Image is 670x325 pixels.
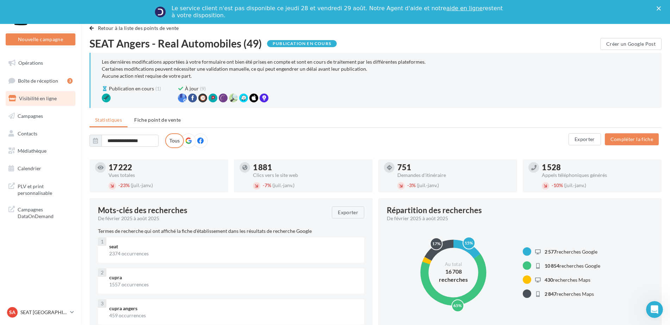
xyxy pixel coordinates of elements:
span: PLV et print personnalisable [18,181,73,197]
div: De février 2025 à août 2025 [387,215,647,222]
div: 3 [67,78,73,84]
a: Contacts [4,126,77,141]
span: Boîte de réception [18,77,58,83]
a: Campagnes [4,109,77,123]
span: Fiche point de vente [134,117,181,123]
div: Demandes d'itinéraire [397,173,511,178]
span: (9) [200,85,206,92]
div: 3 [98,299,106,308]
div: cupra angers [109,305,359,312]
button: Créer un Google Post [600,38,662,50]
p: SEAT [GEOGRAPHIC_DATA] [20,309,67,316]
div: Vues totales [108,173,223,178]
div: 1 [98,237,106,246]
div: Répartition des recherches [387,206,482,214]
span: Calendrier [18,165,41,171]
span: 10 854 [545,263,559,269]
a: aide en ligne [446,5,483,12]
div: Fermer [657,6,664,11]
div: Les dernières modifications apportées à votre formulaire ont bien été prises en compte et sont en... [102,58,650,79]
span: - [263,182,265,188]
span: 3% [407,182,416,188]
span: À jour [185,85,199,92]
div: 1 528 [542,164,656,171]
span: - [118,182,120,188]
div: Publication en cours [267,40,337,47]
a: Campagnes DataOnDemand [4,202,77,223]
div: 751 [397,164,511,171]
span: SEAT Angers - Real Automobiles (49) [89,38,262,49]
button: Exporter [332,206,364,218]
span: 430 [545,277,553,283]
span: Contacts [18,130,37,136]
span: (juil.-janv.) [272,182,294,188]
div: 1557 occurrences [109,281,359,288]
span: Publication en cours [109,85,154,92]
div: 2 [98,268,106,277]
div: Clics vers le site web [253,173,367,178]
span: (juil.-janv.) [131,182,153,188]
img: Profile image for Service-Client [155,6,166,18]
span: Mots-clés des recherches [98,206,187,214]
button: Nouvelle campagne [6,33,75,45]
span: - [552,182,553,188]
div: De février 2025 à août 2025 [98,215,326,222]
button: Exporter [569,133,601,145]
div: seat [109,243,359,250]
span: Campagnes DataOnDemand [18,205,73,220]
span: Médiathèque [18,148,46,154]
a: Boîte de réception3 [4,73,77,88]
div: 1 881 [253,164,367,171]
span: recherches Maps [545,291,594,297]
span: 2 847 [545,291,557,297]
a: PLV et print personnalisable [4,179,77,199]
p: Termes de recherche qui ont affiché la fiche d'établissement dans les résultats de recherche Google [98,228,364,235]
span: Opérations [18,60,43,66]
span: 10% [552,182,563,188]
a: Visibilité en ligne [4,91,77,106]
span: Visibilité en ligne [19,95,57,101]
span: (juil.-janv.) [417,182,439,188]
span: 7% [263,182,271,188]
div: cupra [109,274,359,281]
span: recherches Maps [545,277,590,283]
button: Compléter la fiche [605,133,659,145]
div: 17 222 [108,164,223,171]
iframe: Intercom live chat [646,301,663,318]
a: SA SEAT [GEOGRAPHIC_DATA] [6,306,75,319]
div: Appels téléphoniques générés [542,173,656,178]
span: Campagnes [18,113,43,119]
a: Médiathèque [4,144,77,158]
span: recherches Google [545,263,600,269]
span: 2 577 [545,249,557,255]
a: Opérations [4,56,77,70]
div: 459 occurrences [109,312,359,319]
span: SA [9,309,15,316]
span: - [407,182,409,188]
span: (juil.-janv.) [564,182,586,188]
span: recherches Google [545,249,597,255]
span: (1) [155,85,161,92]
div: 2374 occurrences [109,250,359,257]
button: Retour à la liste des points de vente [89,24,182,32]
label: Tous [165,133,184,148]
div: Le service client n'est pas disponible ce jeudi 28 et vendredi 29 août. Notre Agent d'aide et not... [172,5,504,19]
a: Calendrier [4,161,77,176]
a: Compléter la fiche [602,136,662,142]
span: Retour à la liste des points de vente [98,25,179,31]
span: 23% [118,182,130,188]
